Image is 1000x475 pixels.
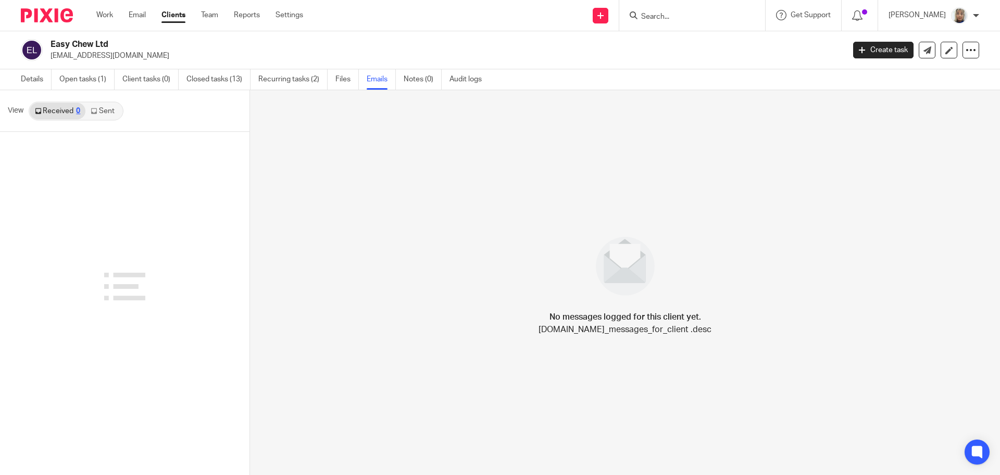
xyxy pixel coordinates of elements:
h4: No messages logged for this client yet. [549,311,701,323]
a: Reports [234,10,260,20]
a: Closed tasks (13) [186,69,251,90]
img: Sara%20Zdj%C4%99cie%20.jpg [951,7,968,24]
p: [EMAIL_ADDRESS][DOMAIN_NAME] [51,51,838,61]
a: Settings [276,10,303,20]
a: Files [335,69,359,90]
a: Received0 [30,103,85,119]
img: svg%3E [21,39,43,61]
p: [PERSON_NAME] [889,10,946,20]
input: Search [640,13,734,22]
a: Sent [85,103,122,119]
a: Emails [367,69,396,90]
h2: Easy Chew Ltd [51,39,680,50]
div: 0 [76,107,80,115]
img: Pixie [21,8,73,22]
a: Audit logs [449,69,490,90]
span: Get Support [791,11,831,19]
p: [DOMAIN_NAME]_messages_for_client .desc [539,323,711,336]
span: View [8,105,23,116]
a: Details [21,69,52,90]
a: Client tasks (0) [122,69,179,90]
a: Recurring tasks (2) [258,69,328,90]
a: Open tasks (1) [59,69,115,90]
a: Notes (0) [404,69,442,90]
a: Team [201,10,218,20]
a: Clients [161,10,185,20]
a: Work [96,10,113,20]
a: Email [129,10,146,20]
a: Create task [853,42,914,58]
img: image [589,230,661,302]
